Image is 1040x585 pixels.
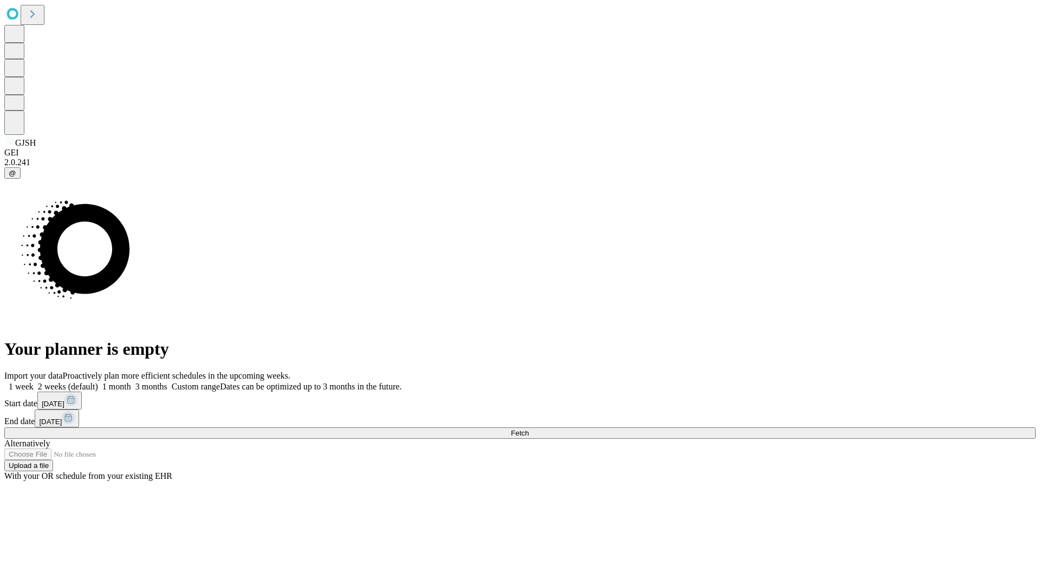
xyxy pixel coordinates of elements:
span: With your OR schedule from your existing EHR [4,471,172,480]
span: Fetch [511,429,529,437]
div: GEI [4,148,1036,158]
button: Fetch [4,427,1036,439]
span: 1 month [102,382,131,391]
span: Alternatively [4,439,50,448]
span: 1 week [9,382,34,391]
button: [DATE] [37,392,82,409]
span: 2 weeks (default) [38,382,98,391]
span: [DATE] [42,400,64,408]
span: GJSH [15,138,36,147]
h1: Your planner is empty [4,339,1036,359]
span: Import your data [4,371,63,380]
button: @ [4,167,21,179]
span: 3 months [135,382,167,391]
span: @ [9,169,16,177]
div: 2.0.241 [4,158,1036,167]
span: [DATE] [39,418,62,426]
button: Upload a file [4,460,53,471]
span: Custom range [172,382,220,391]
div: End date [4,409,1036,427]
span: Proactively plan more efficient schedules in the upcoming weeks. [63,371,290,380]
div: Start date [4,392,1036,409]
button: [DATE] [35,409,79,427]
span: Dates can be optimized up to 3 months in the future. [220,382,401,391]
